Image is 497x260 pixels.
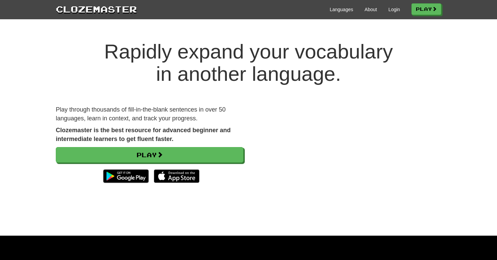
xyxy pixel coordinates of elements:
strong: Clozemaster is the best resource for advanced beginner and intermediate learners to get fluent fa... [56,127,231,142]
img: Download_on_the_App_Store_Badge_US-UK_135x40-25178aeef6eb6b83b96f5f2d004eda3bffbb37122de64afbaef7... [154,169,199,183]
a: Login [388,6,400,13]
a: About [364,6,377,13]
a: Clozemaster [56,3,137,15]
a: Play [411,3,441,15]
a: Languages [330,6,353,13]
p: Play through thousands of fill-in-the-blank sentences in over 50 languages, learn in context, and... [56,105,243,123]
img: Get it on Google Play [100,166,152,186]
a: Play [56,147,243,163]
